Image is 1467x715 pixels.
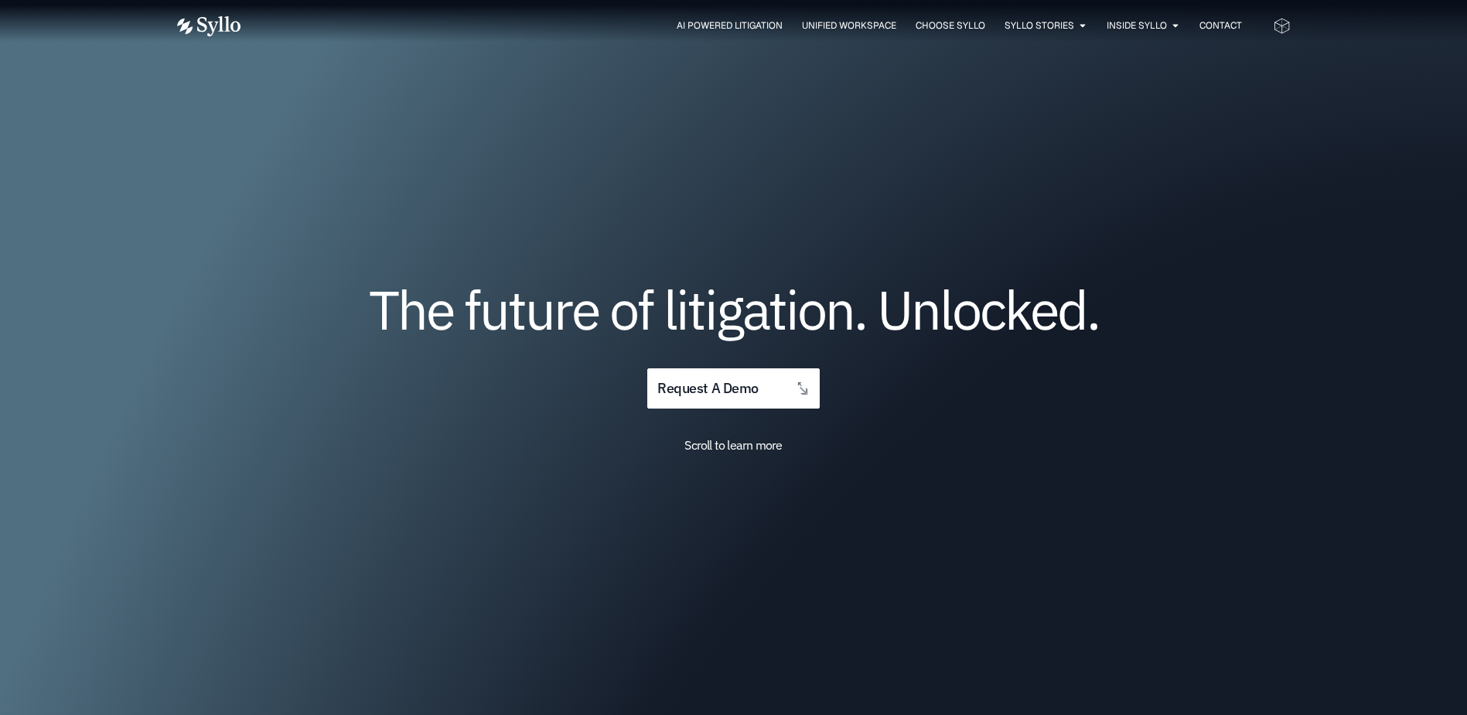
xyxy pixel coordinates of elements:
span: Scroll to learn more [684,437,782,453]
img: Vector [177,16,241,36]
a: Inside Syllo [1107,19,1167,32]
a: Unified Workspace [802,19,896,32]
a: AI Powered Litigation [677,19,783,32]
a: Syllo Stories [1005,19,1074,32]
span: request a demo [657,381,758,396]
a: request a demo [647,368,819,409]
h1: The future of litigation. Unlocked. [270,284,1198,335]
div: Menu Toggle [271,19,1242,33]
a: Contact [1199,19,1242,32]
a: Choose Syllo [916,19,985,32]
nav: Menu [271,19,1242,33]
